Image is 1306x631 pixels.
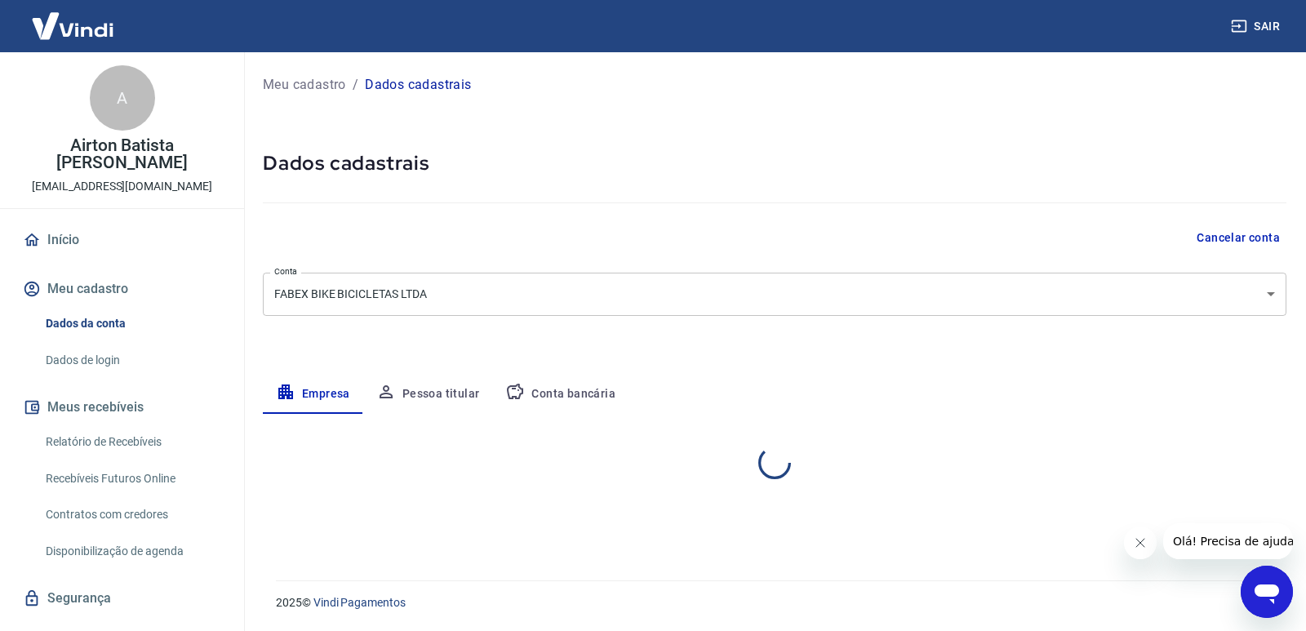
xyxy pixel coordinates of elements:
[263,273,1286,316] div: FABEX BIKE BICICLETAS LTDA
[10,11,137,24] span: Olá! Precisa de ajuda?
[20,1,126,51] img: Vindi
[353,75,358,95] p: /
[1163,523,1293,559] iframe: Mensagem da empresa
[32,178,212,195] p: [EMAIL_ADDRESS][DOMAIN_NAME]
[274,265,297,278] label: Conta
[39,535,224,568] a: Disponibilização de agenda
[20,271,224,307] button: Meu cadastro
[90,65,155,131] div: A
[20,389,224,425] button: Meus recebíveis
[492,375,629,414] button: Conta bancária
[1241,566,1293,618] iframe: Botão para abrir a janela de mensagens
[263,75,346,95] a: Meu cadastro
[1190,223,1286,253] button: Cancelar conta
[13,137,231,171] p: Airton Batista [PERSON_NAME]
[39,307,224,340] a: Dados da conta
[363,375,493,414] button: Pessoa titular
[39,462,224,495] a: Recebíveis Futuros Online
[263,375,363,414] button: Empresa
[365,75,471,95] p: Dados cadastrais
[39,498,224,531] a: Contratos com credores
[39,344,224,377] a: Dados de login
[276,594,1267,611] p: 2025 ©
[1228,11,1286,42] button: Sair
[313,596,406,609] a: Vindi Pagamentos
[1124,527,1157,559] iframe: Fechar mensagem
[20,580,224,616] a: Segurança
[20,222,224,258] a: Início
[39,425,224,459] a: Relatório de Recebíveis
[263,150,1286,176] h5: Dados cadastrais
